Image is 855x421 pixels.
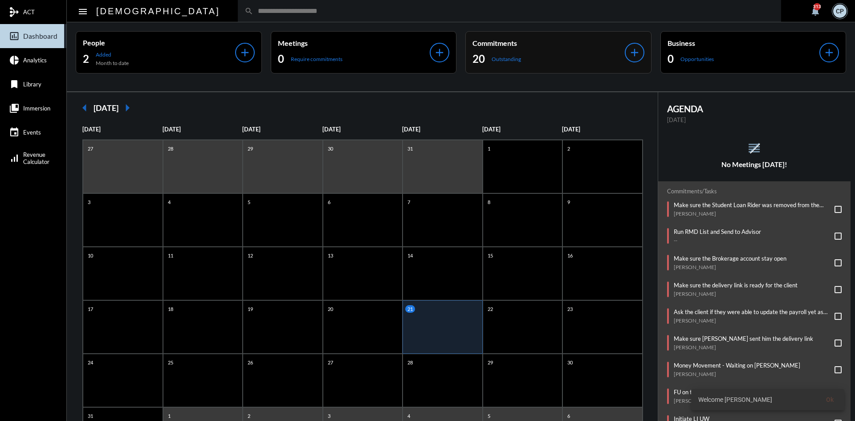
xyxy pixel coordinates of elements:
p: Run RMD List and Send to Advisor [674,228,761,235]
p: 29 [485,359,495,366]
p: 3 [85,198,93,206]
p: 30 [326,145,335,152]
p: 27 [326,359,335,366]
p: 17 [85,305,95,313]
span: ACT [23,8,35,16]
p: 19 [245,305,255,313]
p: Opportunities [680,56,714,62]
p: [DATE] [163,126,243,133]
p: 21 [405,305,415,313]
p: Business [668,39,820,47]
div: 313 [814,3,821,10]
p: 31 [85,412,95,420]
span: Events [23,129,41,136]
mat-icon: pie_chart [9,55,20,65]
p: 16 [565,252,575,259]
mat-icon: add [239,46,251,59]
mat-icon: add [433,46,446,59]
p: 28 [405,359,415,366]
p: [DATE] [562,126,642,133]
p: 1 [166,412,173,420]
h2: Commitments/Tasks [667,188,842,195]
p: 30 [565,359,575,366]
p: Make sure [PERSON_NAME] sent him the delivery link [674,335,813,342]
mat-icon: notifications [810,6,821,16]
h2: [DEMOGRAPHIC_DATA] [96,4,220,18]
p: 26 [245,359,255,366]
p: [DATE] [667,116,842,123]
p: 11 [166,252,175,259]
p: Meetings [278,39,430,47]
p: [PERSON_NAME] [674,317,831,324]
p: Make sure the delivery link is ready for the client [674,282,798,289]
mat-icon: search [244,7,253,16]
mat-icon: arrow_right [118,99,136,117]
p: Month to date [96,60,129,66]
p: [DATE] [242,126,322,133]
p: 9 [565,198,572,206]
p: 6 [326,198,333,206]
p: 14 [405,252,415,259]
p: 2 [565,145,572,152]
mat-icon: arrow_left [76,99,94,117]
p: 5 [485,412,493,420]
p: 15 [485,252,495,259]
span: Analytics [23,57,47,64]
mat-icon: add [823,46,835,59]
mat-icon: collections_bookmark [9,103,20,114]
p: [PERSON_NAME] [674,371,800,377]
span: Dashboard [23,32,57,40]
p: 1 [485,145,493,152]
p: 6 [565,412,572,420]
mat-icon: add [628,46,641,59]
p: 12 [245,252,255,259]
p: [DATE] [82,126,163,133]
h2: 0 [278,52,284,66]
span: Library [23,81,41,88]
p: Added [96,51,129,58]
button: Toggle sidenav [74,2,92,20]
p: Make sure the Student Loan Rider was removed from the policy [674,201,831,208]
p: 8 [485,198,493,206]
p: 18 [166,305,175,313]
h2: [DATE] [94,103,118,113]
h2: 20 [472,52,485,66]
h2: AGENDA [667,103,842,114]
p: 24 [85,359,95,366]
p: [PERSON_NAME] [674,344,813,351]
p: Money Movement - Waiting on [PERSON_NAME] [674,362,800,369]
p: 5 [245,198,252,206]
p: Require commitments [291,56,342,62]
p: 27 [85,145,95,152]
p: [PERSON_NAME] [674,264,786,270]
span: Welcome [PERSON_NAME] [698,395,772,404]
button: Ok [819,392,841,408]
p: 4 [166,198,173,206]
p: [DATE] [482,126,562,133]
p: 23 [565,305,575,313]
p: 10 [85,252,95,259]
p: [DATE] [402,126,482,133]
p: 4 [405,412,412,420]
div: CP [833,4,847,18]
p: 22 [485,305,495,313]
p: [PERSON_NAME] [674,210,831,217]
p: People [83,38,235,47]
p: 13 [326,252,335,259]
h5: No Meetings [DATE]! [658,160,851,168]
p: 28 [166,145,175,152]
p: 20 [326,305,335,313]
mat-icon: insert_chart_outlined [9,31,20,41]
p: Commitments [472,39,625,47]
p: Ask the client if they were able to update the payroll yet as planned. [674,308,831,315]
span: Ok [826,396,834,403]
p: 3 [326,412,333,420]
p: [PERSON_NAME] [674,290,798,297]
mat-icon: bookmark [9,79,20,90]
span: Revenue Calculator [23,151,49,165]
p: 31 [405,145,415,152]
mat-icon: event [9,127,20,138]
mat-icon: signal_cellular_alt [9,153,20,163]
mat-icon: mediation [9,7,20,17]
p: 7 [405,198,412,206]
